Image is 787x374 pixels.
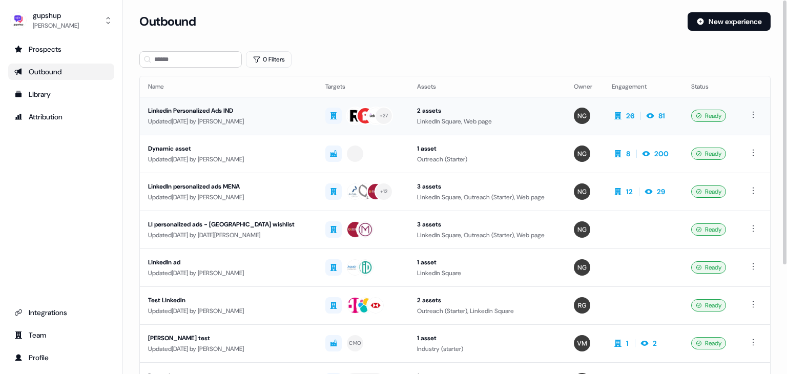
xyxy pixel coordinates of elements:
th: Targets [317,76,409,97]
div: 81 [658,111,665,121]
a: Go to profile [8,349,114,366]
div: LinkedIn Square, Outreach (Starter), Web page [417,192,557,202]
img: Nikunj [574,183,590,200]
div: Profile [14,352,108,363]
div: Updated [DATE] by [PERSON_NAME] [148,116,309,127]
div: 2 assets [417,106,557,116]
th: Name [140,76,317,97]
th: Status [683,76,739,97]
div: Outreach (Starter) [417,154,557,164]
div: Updated [DATE] by [PERSON_NAME] [148,344,309,354]
div: LinkedIn Square [417,268,557,278]
div: [PERSON_NAME] test [148,333,309,343]
div: Ready [691,110,726,122]
div: 8 [626,149,630,159]
div: Test LinkedIn [148,295,309,305]
a: Go to integrations [8,304,114,321]
div: Outbound [14,67,108,77]
div: Industry (starter) [417,344,557,354]
div: 200 [654,149,669,159]
th: Assets [409,76,566,97]
div: Dynamic asset [148,143,309,154]
div: LinkedIn ad [148,257,309,267]
div: Ready [691,148,726,160]
a: Go to outbound experience [8,64,114,80]
img: Nikunj [574,221,590,238]
div: Prospects [14,44,108,54]
div: 12 [626,186,633,197]
div: Ready [691,299,726,311]
div: Updated [DATE] by [DATE][PERSON_NAME] [148,230,309,240]
div: Updated [DATE] by [PERSON_NAME] [148,306,309,316]
div: Attribution [14,112,108,122]
div: Outreach (Starter), LinkedIn Square [417,306,557,316]
div: gupshup [33,10,79,20]
div: 1 asset [417,257,557,267]
img: Nikunj [574,146,590,162]
h3: Outbound [139,14,196,29]
th: Engagement [604,76,684,97]
img: Nikunj [574,259,590,276]
div: LI personalized ads - [GEOGRAPHIC_DATA] wishlist [148,219,309,230]
th: Owner [566,76,604,97]
div: Linkedin Personalized Ads IND [148,106,309,116]
div: Ready [691,223,726,236]
div: LinkedIn Square, Web page [417,116,557,127]
div: 26 [626,111,634,121]
div: Integrations [14,307,108,318]
a: Go to attribution [8,109,114,125]
a: Go to prospects [8,41,114,57]
img: Rahul [574,297,590,314]
button: gupshup[PERSON_NAME] [8,8,114,33]
div: Updated [DATE] by [PERSON_NAME] [148,154,309,164]
div: 3 assets [417,219,557,230]
a: Go to team [8,327,114,343]
div: LinkedIn Square, Outreach (Starter), Web page [417,230,557,240]
div: [PERSON_NAME] [33,20,79,31]
div: Ready [691,337,726,349]
img: Nikunj [574,108,590,124]
div: 1 [626,338,629,348]
div: 2 assets [417,295,557,305]
div: 3 assets [417,181,557,192]
div: 2 [653,338,657,348]
div: Team [14,330,108,340]
div: Ready [691,185,726,198]
div: 1 asset [417,143,557,154]
div: 1 asset [417,333,557,343]
div: LinkedIn personalized ads MENA [148,181,309,192]
div: Ready [691,261,726,274]
div: Updated [DATE] by [PERSON_NAME] [148,192,309,202]
img: Vishwas [574,335,590,351]
div: Library [14,89,108,99]
button: New experience [688,12,771,31]
button: 0 Filters [246,51,292,68]
div: Updated [DATE] by [PERSON_NAME] [148,268,309,278]
div: 29 [657,186,665,197]
a: Go to templates [8,86,114,102]
div: CMO [349,339,361,348]
div: + 27 [380,111,388,120]
div: + 12 [380,187,388,196]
